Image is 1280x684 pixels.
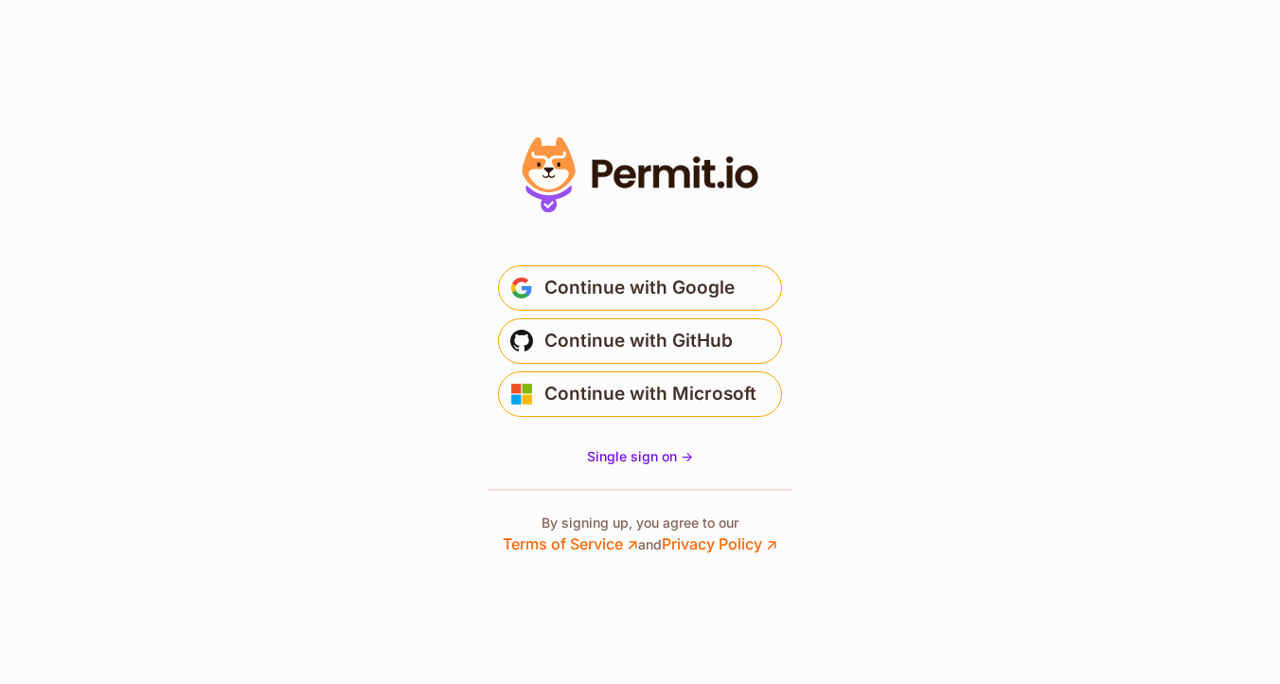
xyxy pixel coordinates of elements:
button: Continue with Google [498,265,782,311]
a: Privacy Policy ↗ [662,534,777,553]
button: Continue with Microsoft [498,371,782,417]
button: Continue with GitHub [498,318,782,364]
a: Single sign on -> [587,447,693,466]
a: Terms of Service ↗ [503,534,638,553]
span: Continue with Microsoft [544,379,756,409]
span: Continue with Google [544,273,735,303]
span: Continue with GitHub [544,326,733,356]
p: By signing up, you agree to our and [503,513,777,555]
span: Single sign on -> [587,448,693,464]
